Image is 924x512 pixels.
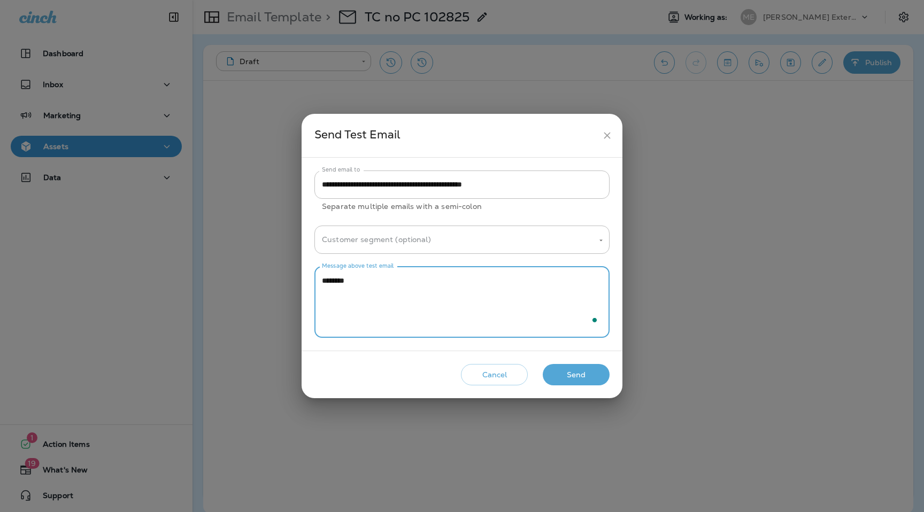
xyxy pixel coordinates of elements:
[314,126,597,145] div: Send Test Email
[322,262,394,270] label: Message above test email
[322,275,602,329] textarea: To enrich screen reader interactions, please activate Accessibility in Grammarly extension settings
[322,200,602,213] p: Separate multiple emails with a semi-colon
[596,236,606,245] button: Open
[322,166,360,174] label: Send email to
[543,364,610,386] button: Send
[461,364,528,386] button: Cancel
[597,126,617,145] button: close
